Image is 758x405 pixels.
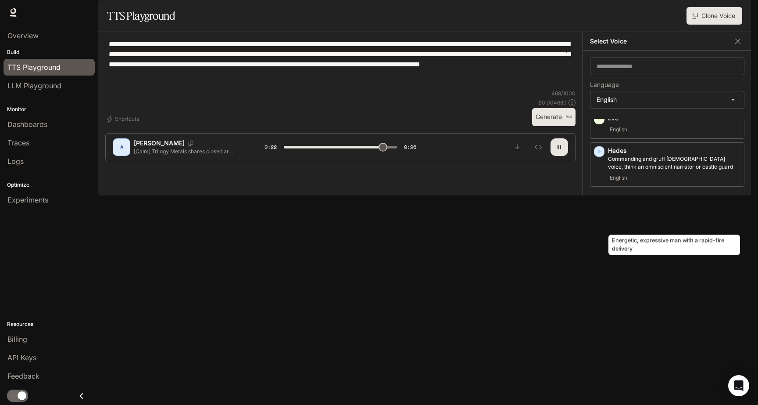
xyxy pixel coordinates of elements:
div: Energetic, expressive man with a rapid-fire delivery [608,235,740,255]
span: English [608,124,629,135]
p: [Calm] Trilogy Metals shares closed at $5.93, down 9.5% on the day and trading at nearly 16 times... [134,148,243,155]
span: English [608,173,629,183]
div: A [114,140,129,154]
h1: TTS Playground [107,7,175,25]
p: $ 0.004680 [538,99,567,106]
span: 0:22 [265,143,277,152]
button: Copy Voice ID [185,141,197,146]
button: Download audio [508,138,526,156]
button: Inspect [529,138,547,156]
p: 468 / 1000 [551,90,576,97]
div: Open Intercom Messenger [728,375,749,396]
button: Clone Voice [686,7,742,25]
p: ⌘⏎ [565,115,572,120]
p: Language [590,82,619,88]
p: Commanding and gruff male voice, think an omniscient narrator or castle guard [608,155,740,171]
p: Hades [608,146,740,155]
p: [PERSON_NAME] [134,139,185,148]
button: Shortcuts [105,112,143,126]
div: English [590,91,744,108]
button: Generate⌘⏎ [532,108,576,126]
span: 0:26 [404,143,416,152]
